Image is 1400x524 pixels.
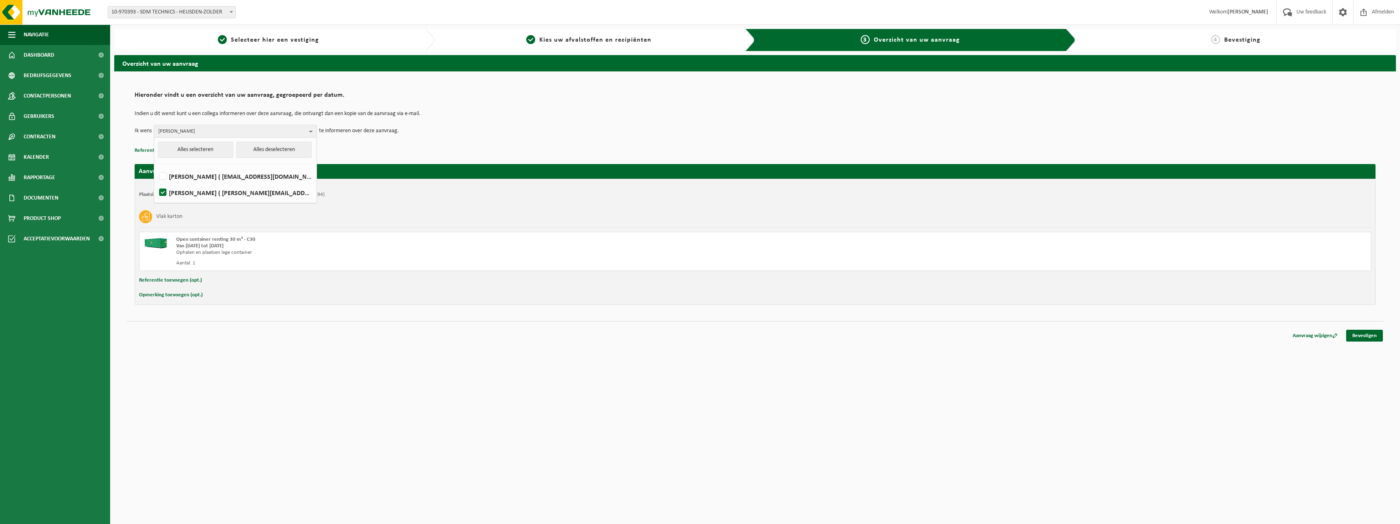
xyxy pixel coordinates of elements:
span: 4 [1211,35,1220,44]
button: Referentie toevoegen (opt.) [139,275,202,286]
div: Ophalen en plaatsen lege container [176,249,788,256]
span: Bevestiging [1224,37,1260,43]
span: 10-970393 - SDM TECHNICS - HEUSDEN-ZOLDER [108,7,235,18]
a: 2Kies uw afvalstoffen en recipiënten [439,35,739,45]
strong: Van [DATE] tot [DATE] [176,243,224,249]
span: Gebruikers [24,106,54,127]
span: Navigatie [24,24,49,45]
span: Documenten [24,188,58,208]
span: Contracten [24,127,55,147]
span: 3 [861,35,870,44]
button: Referentie toevoegen (opt.) [135,145,197,156]
span: Selecteer hier een vestiging [231,37,319,43]
h2: Overzicht van uw aanvraag [114,55,1396,71]
span: Dashboard [24,45,54,65]
a: Bevestigen [1346,330,1383,342]
a: Aanvraag wijzigen [1287,330,1344,342]
span: Kalender [24,147,49,167]
span: 1 [218,35,227,44]
strong: Plaatsingsadres: [139,192,175,197]
a: 1Selecteer hier een vestiging [118,35,419,45]
span: Bedrijfsgegevens [24,65,71,86]
span: 10-970393 - SDM TECHNICS - HEUSDEN-ZOLDER [108,6,236,18]
button: Alles deselecteren [236,142,312,158]
span: Kies uw afvalstoffen en recipiënten [539,37,651,43]
label: [PERSON_NAME] ( [EMAIL_ADDRESS][DOMAIN_NAME] ) [157,170,312,182]
button: Alles selecteren [158,142,233,158]
span: Overzicht van uw aanvraag [874,37,960,43]
span: Acceptatievoorwaarden [24,229,90,249]
p: Indien u dit wenst kunt u een collega informeren over deze aanvraag, die ontvangt dan een kopie v... [135,111,1376,117]
img: HK-XC-30-VE.png [144,236,168,249]
h3: Vlak karton [156,210,182,223]
strong: Aanvraag voor [DATE] [139,168,200,175]
span: Product Shop [24,208,61,229]
span: 2 [526,35,535,44]
button: Opmerking toevoegen (opt.) [139,290,203,300]
span: [PERSON_NAME] [158,125,306,138]
span: Open container renting 30 m³ - C30 [176,237,255,242]
span: Contactpersonen [24,86,71,106]
div: Aantal: 1 [176,260,788,266]
strong: [PERSON_NAME] [1227,9,1268,15]
button: [PERSON_NAME] [154,125,317,137]
h2: Hieronder vindt u een overzicht van uw aanvraag, gegroepeerd per datum. [135,92,1376,103]
span: Rapportage [24,167,55,188]
label: [PERSON_NAME] ( [PERSON_NAME][EMAIL_ADDRESS][DOMAIN_NAME] ) [157,187,312,199]
p: Ik wens [135,125,152,137]
p: te informeren over deze aanvraag. [319,125,399,137]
